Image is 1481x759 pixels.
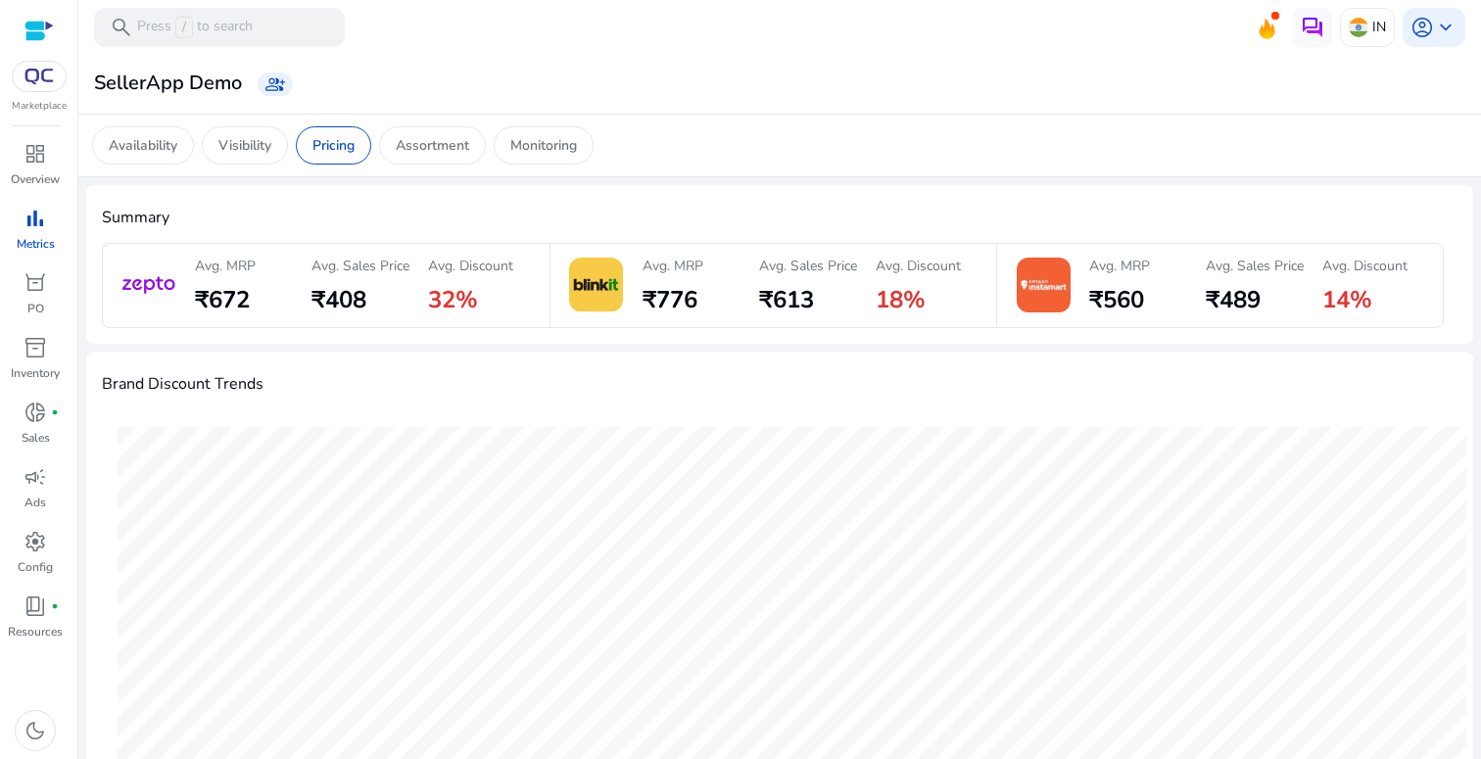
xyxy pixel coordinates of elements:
[1410,16,1434,39] span: account_circle
[175,17,193,38] span: /
[876,256,961,276] p: Avg. Discount
[109,135,177,156] p: Availability
[11,364,60,382] p: Inventory
[759,284,814,315] p: ₹613
[22,69,57,84] img: QC-logo.svg
[8,623,63,640] p: Resources
[22,429,50,447] p: Sales
[51,602,59,610] span: fiber_manual_record
[1322,256,1408,276] p: Avg. Discount
[24,719,47,742] span: dark_mode
[428,256,513,276] p: Avg. Discount
[258,72,293,96] a: group_add
[17,235,55,253] p: Metrics
[1349,18,1368,37] img: in.svg
[24,494,46,511] p: Ads
[137,17,253,38] p: Press to search
[18,558,53,576] p: Config
[27,300,44,317] p: PO
[312,135,355,156] p: Pricing
[1322,284,1372,315] p: 14%
[510,135,577,156] p: Monitoring
[876,284,926,315] p: 18%
[195,284,250,315] p: ₹672
[24,401,47,424] span: donut_small
[51,408,59,416] span: fiber_manual_record
[643,256,703,276] p: Avg. MRP
[102,375,263,394] h4: Brand Discount Trends
[759,256,857,276] p: Avg. Sales Price
[1089,284,1144,315] p: ₹560
[1372,10,1386,44] p: IN
[24,530,47,553] span: settings
[1089,256,1150,276] p: Avg. MRP
[11,170,60,188] p: Overview
[24,142,47,166] span: dashboard
[24,336,47,359] span: inventory_2
[396,135,469,156] p: Assortment
[218,135,271,156] p: Visibility
[428,284,478,315] p: 32%
[1206,284,1261,315] p: ₹489
[1434,16,1457,39] span: keyboard_arrow_down
[311,284,366,315] p: ₹408
[24,594,47,618] span: book_4
[195,256,256,276] p: Avg. MRP
[643,284,697,315] p: ₹776
[94,71,242,95] h3: SellerApp Demo
[311,256,409,276] p: Avg. Sales Price
[12,99,67,114] p: Marketplace
[24,271,47,295] span: orders
[24,207,47,230] span: bar_chart
[24,465,47,489] span: campaign
[102,209,1457,227] h4: Summary
[265,74,285,94] span: group_add
[1206,256,1304,276] p: Avg. Sales Price
[110,16,133,39] span: search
